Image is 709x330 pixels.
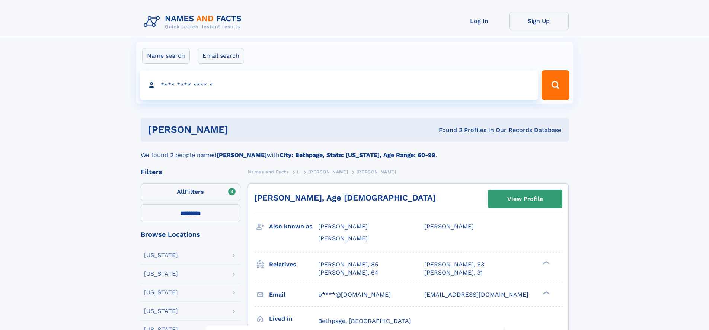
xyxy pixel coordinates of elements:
[141,142,569,160] div: We found 2 people named with .
[424,269,483,277] a: [PERSON_NAME], 31
[541,260,550,265] div: ❯
[318,223,368,230] span: [PERSON_NAME]
[357,169,396,174] span: [PERSON_NAME]
[318,269,379,277] a: [PERSON_NAME], 64
[254,193,436,202] a: [PERSON_NAME], Age [DEMOGRAPHIC_DATA]
[318,260,378,269] a: [PERSON_NAME], 85
[541,290,550,295] div: ❯
[488,190,562,208] a: View Profile
[269,220,318,233] h3: Also known as
[269,258,318,271] h3: Relatives
[507,190,543,208] div: View Profile
[318,235,368,242] span: [PERSON_NAME]
[142,48,190,64] label: Name search
[217,151,267,158] b: [PERSON_NAME]
[144,289,178,295] div: [US_STATE]
[333,126,561,134] div: Found 2 Profiles In Our Records Database
[308,169,348,174] span: [PERSON_NAME]
[280,151,435,158] b: City: Bethpage, State: [US_STATE], Age Range: 60-99
[248,167,289,176] a: Names and Facts
[177,188,185,195] span: All
[269,313,318,325] h3: Lived in
[148,125,333,134] h1: [PERSON_NAME]
[542,70,569,100] button: Search Button
[297,167,300,176] a: L
[424,291,528,298] span: [EMAIL_ADDRESS][DOMAIN_NAME]
[424,223,474,230] span: [PERSON_NAME]
[424,260,484,269] a: [PERSON_NAME], 63
[509,12,569,30] a: Sign Up
[308,167,348,176] a: [PERSON_NAME]
[141,12,248,32] img: Logo Names and Facts
[144,308,178,314] div: [US_STATE]
[141,183,240,201] label: Filters
[297,169,300,174] span: L
[450,12,509,30] a: Log In
[141,231,240,238] div: Browse Locations
[144,271,178,277] div: [US_STATE]
[144,252,178,258] div: [US_STATE]
[198,48,244,64] label: Email search
[269,288,318,301] h3: Email
[140,70,539,100] input: search input
[141,169,240,175] div: Filters
[318,317,411,324] span: Bethpage, [GEOGRAPHIC_DATA]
